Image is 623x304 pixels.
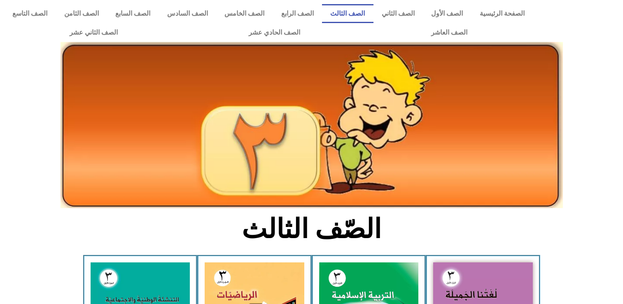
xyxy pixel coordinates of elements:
[175,213,448,245] h2: الصّف الثالث
[373,4,423,23] a: الصف الثاني
[471,4,533,23] a: الصفحة الرئيسية
[159,4,217,23] a: الصف السادس
[4,4,56,23] a: الصف التاسع
[216,4,273,23] a: الصف الخامس
[183,23,366,42] a: الصف الحادي عشر
[322,4,373,23] a: الصف الثالث
[366,23,533,42] a: الصف العاشر
[56,4,107,23] a: الصف الثامن
[107,4,159,23] a: الصف السابع
[4,23,183,42] a: الصف الثاني عشر
[273,4,322,23] a: الصف الرابع
[423,4,471,23] a: الصف الأول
